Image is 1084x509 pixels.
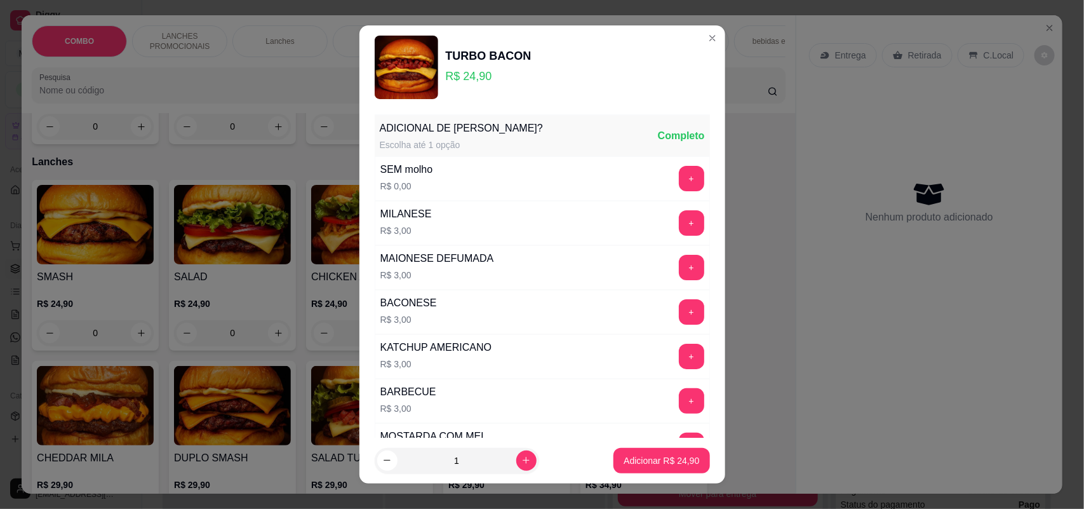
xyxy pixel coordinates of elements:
[380,207,432,222] div: MILANESE
[380,180,433,193] p: R$ 0,00
[702,28,723,48] button: Close
[380,121,543,136] div: ADICIONAL DE [PERSON_NAME]?
[380,139,543,151] div: Escolha até 1 opção
[679,166,704,191] button: add
[380,358,492,370] p: R$ 3,00
[624,454,699,467] p: Adicionar R$ 24,90
[380,224,432,237] p: R$ 3,00
[658,128,705,144] div: Completo
[446,47,532,65] div: TURBO BACON
[380,402,436,415] p: R$ 3,00
[516,451,537,471] button: increase-product-quantity
[380,295,437,311] div: BACONESE
[375,36,438,99] img: product-image
[380,313,437,326] p: R$ 3,00
[679,210,704,236] button: add
[679,255,704,280] button: add
[377,451,398,471] button: decrease-product-quantity
[613,448,709,473] button: Adicionar R$ 24,90
[380,429,487,444] div: MOSTARDA COM MEL
[380,162,433,177] div: SEM molho
[380,340,492,355] div: KATCHUP AMERICANO
[380,384,436,400] div: BARBECUE
[679,433,704,458] button: add
[679,299,704,325] button: add
[380,269,494,282] p: R$ 3,00
[679,344,704,369] button: add
[679,388,704,414] button: add
[446,67,532,85] p: R$ 24,90
[380,251,494,266] div: MAIONESE DEFUMADA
